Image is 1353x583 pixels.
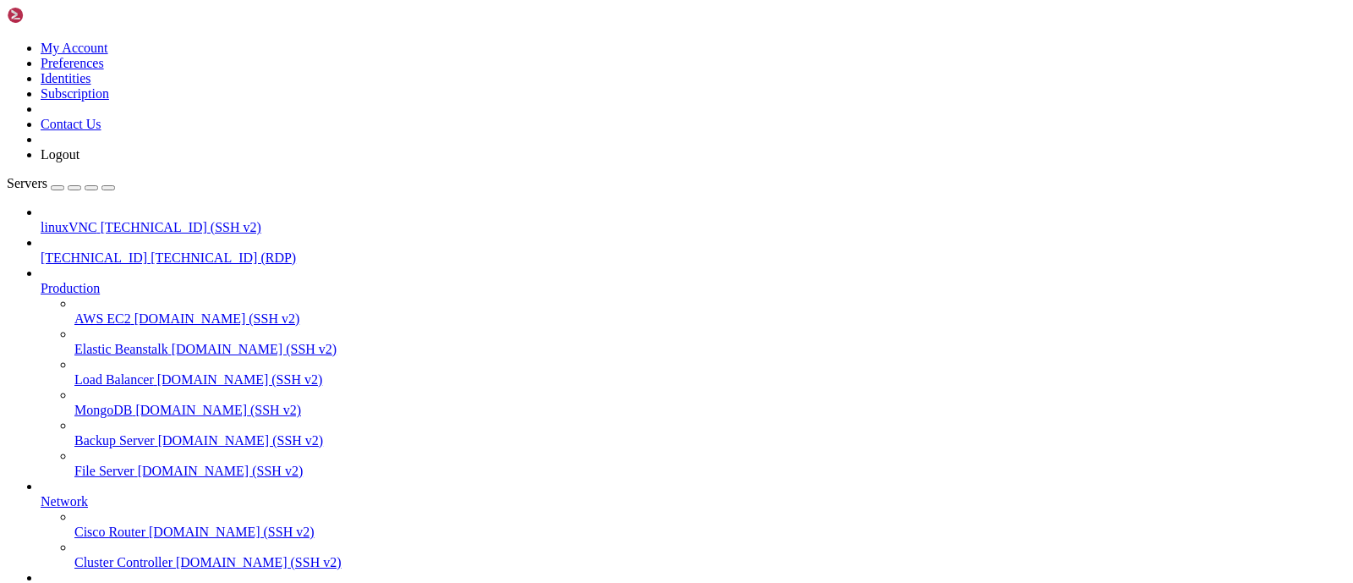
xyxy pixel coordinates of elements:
a: Cluster Controller [DOMAIN_NAME] (SSH v2) [74,555,1346,570]
span: [DOMAIN_NAME] (SSH v2) [176,555,342,569]
li: Load Balancer [DOMAIN_NAME] (SSH v2) [74,357,1346,388]
span: [DOMAIN_NAME] (SSH v2) [134,311,300,326]
a: linuxVNC [TECHNICAL_ID] (SSH v2) [41,220,1346,235]
span: Backup Server [74,433,155,448]
span: [TECHNICAL_ID] [41,250,147,265]
a: Production [41,281,1346,296]
a: Logout [41,147,79,162]
a: Load Balancer [DOMAIN_NAME] (SSH v2) [74,372,1346,388]
img: Shellngn [7,7,104,24]
a: Servers [7,176,115,190]
a: Preferences [41,56,104,70]
span: Network [41,494,88,509]
li: linuxVNC [TECHNICAL_ID] (SSH v2) [41,205,1346,235]
li: MongoDB [DOMAIN_NAME] (SSH v2) [74,388,1346,418]
span: [DOMAIN_NAME] (SSH v2) [157,372,323,387]
span: Load Balancer [74,372,154,387]
li: Network [41,479,1346,570]
span: Elastic Beanstalk [74,342,168,356]
span: [DOMAIN_NAME] (SSH v2) [135,403,301,417]
span: [TECHNICAL_ID] (SSH v2) [101,220,261,234]
span: Cluster Controller [74,555,173,569]
span: [TECHNICAL_ID] (RDP) [151,250,296,265]
a: Identities [41,71,91,85]
a: My Account [41,41,108,55]
span: File Server [74,464,134,478]
a: MongoDB [DOMAIN_NAME] (SSH v2) [74,403,1346,418]
span: [DOMAIN_NAME] (SSH v2) [149,525,315,539]
span: MongoDB [74,403,132,417]
a: Subscription [41,86,109,101]
a: Elastic Beanstalk [DOMAIN_NAME] (SSH v2) [74,342,1346,357]
li: AWS EC2 [DOMAIN_NAME] (SSH v2) [74,296,1346,327]
li: File Server [DOMAIN_NAME] (SSH v2) [74,448,1346,479]
span: Cisco Router [74,525,145,539]
span: [DOMAIN_NAME] (SSH v2) [138,464,304,478]
span: [DOMAIN_NAME] (SSH v2) [158,433,324,448]
a: Network [41,494,1346,509]
li: Cisco Router [DOMAIN_NAME] (SSH v2) [74,509,1346,540]
span: [DOMAIN_NAME] (SSH v2) [172,342,337,356]
a: Contact Us [41,117,101,131]
span: linuxVNC [41,220,97,234]
li: [TECHNICAL_ID] [TECHNICAL_ID] (RDP) [41,235,1346,266]
a: Backup Server [DOMAIN_NAME] (SSH v2) [74,433,1346,448]
span: Servers [7,176,47,190]
a: Cisco Router [DOMAIN_NAME] (SSH v2) [74,525,1346,540]
a: [TECHNICAL_ID] [TECHNICAL_ID] (RDP) [41,250,1346,266]
span: Production [41,281,100,295]
a: File Server [DOMAIN_NAME] (SSH v2) [74,464,1346,479]
a: AWS EC2 [DOMAIN_NAME] (SSH v2) [74,311,1346,327]
span: AWS EC2 [74,311,131,326]
li: Backup Server [DOMAIN_NAME] (SSH v2) [74,418,1346,448]
li: Elastic Beanstalk [DOMAIN_NAME] (SSH v2) [74,327,1346,357]
li: Cluster Controller [DOMAIN_NAME] (SSH v2) [74,540,1346,570]
li: Production [41,266,1346,479]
